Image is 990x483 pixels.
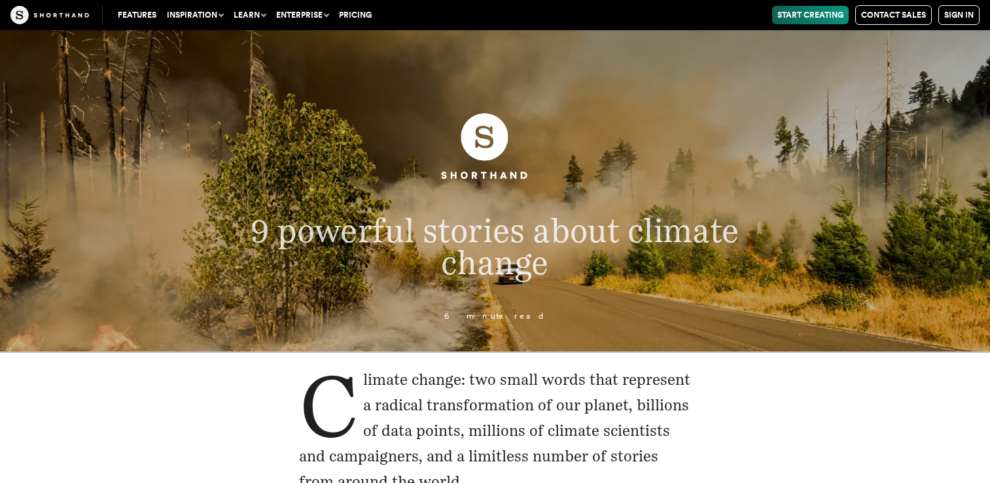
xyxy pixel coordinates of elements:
[228,6,271,24] button: Learn
[772,6,849,24] a: Start Creating
[162,6,228,24] button: Inspiration
[938,5,980,25] a: Sign in
[334,6,377,24] a: Pricing
[855,5,932,25] a: Contact Sales
[271,6,334,24] button: Enterprise
[165,312,825,321] p: 6 minute read
[251,210,739,281] span: 9 powerful stories about climate change
[10,6,89,24] img: The Craft
[113,6,162,24] a: Features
